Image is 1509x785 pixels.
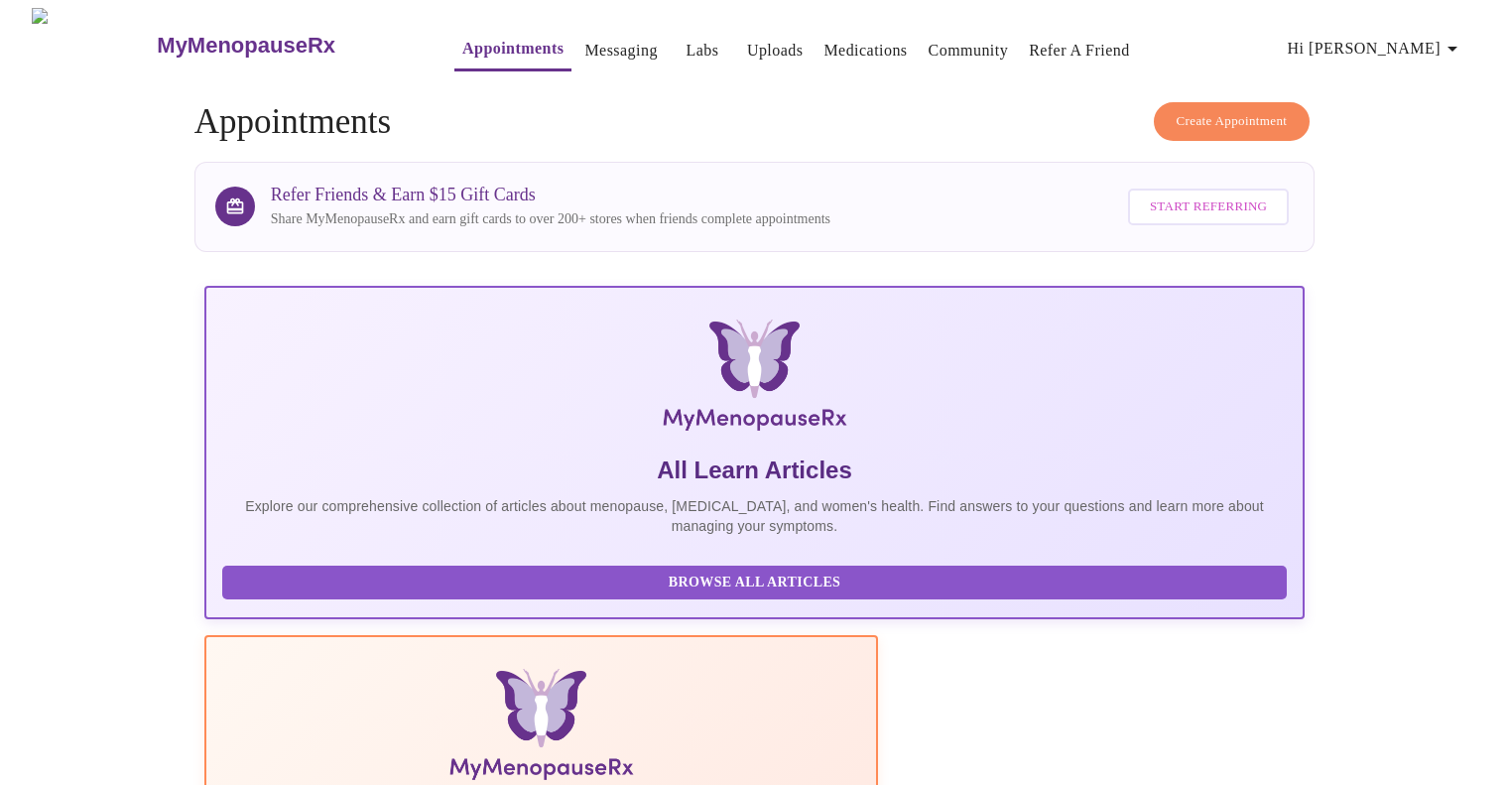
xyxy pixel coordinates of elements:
h4: Appointments [194,102,1316,142]
a: Labs [686,37,718,65]
a: Messaging [584,37,657,65]
img: MyMenopauseRx Logo [32,8,155,82]
h5: All Learn Articles [222,455,1288,486]
p: Share MyMenopauseRx and earn gift cards to over 200+ stores when friends complete appointments [271,209,830,229]
span: Hi [PERSON_NAME] [1288,35,1464,63]
p: Explore our comprehensive collection of articles about menopause, [MEDICAL_DATA], and women's hea... [222,496,1288,536]
button: Browse All Articles [222,566,1288,600]
a: MyMenopauseRx [155,11,415,80]
a: Start Referring [1123,179,1294,235]
a: Uploads [747,37,804,65]
a: Community [929,37,1009,65]
button: Community [921,31,1017,70]
button: Create Appointment [1154,102,1311,141]
a: Appointments [462,35,564,63]
a: Browse All Articles [222,573,1293,589]
button: Appointments [454,29,571,71]
a: Refer a Friend [1029,37,1130,65]
button: Refer a Friend [1021,31,1138,70]
h3: MyMenopauseRx [157,33,335,59]
button: Hi [PERSON_NAME] [1280,29,1472,68]
h3: Refer Friends & Earn $15 Gift Cards [271,185,830,205]
button: Medications [816,31,915,70]
span: Browse All Articles [242,571,1268,595]
button: Start Referring [1128,189,1289,225]
img: MyMenopauseRx Logo [387,320,1121,439]
a: Medications [823,37,907,65]
span: Start Referring [1150,196,1267,218]
button: Uploads [739,31,812,70]
span: Create Appointment [1177,110,1288,133]
button: Labs [671,31,734,70]
button: Messaging [576,31,665,70]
